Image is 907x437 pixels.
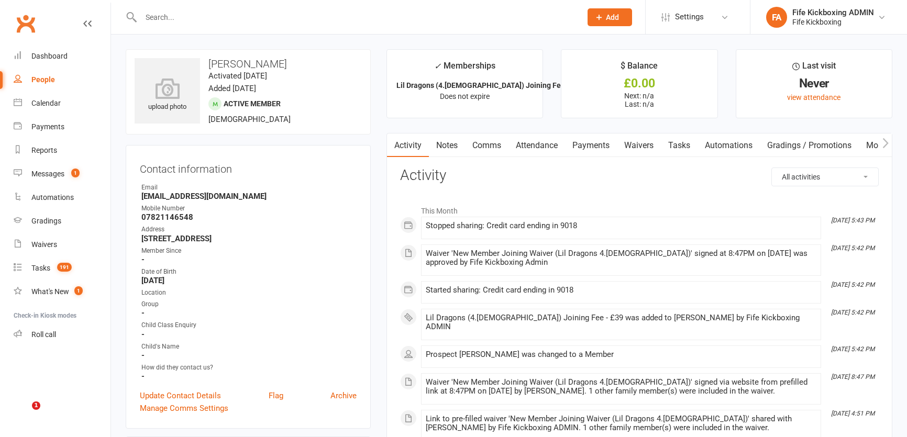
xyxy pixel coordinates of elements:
li: This Month [400,200,879,217]
a: Tasks [661,133,698,158]
a: People [14,68,110,92]
a: Dashboard [14,44,110,68]
i: [DATE] 5:42 PM [831,281,875,288]
i: ✓ [434,61,441,71]
input: Search... [138,10,574,25]
div: £0.00 [571,78,707,89]
span: Active member [224,99,281,108]
div: Automations [31,193,74,201]
i: [DATE] 5:42 PM [831,345,875,353]
a: Messages 1 [14,162,110,186]
p: Next: n/a Last: n/a [571,92,707,108]
time: Activated [DATE] [208,71,267,81]
strong: Lil Dragons (4.[DEMOGRAPHIC_DATA]) Joining Fee - £39 [396,81,584,89]
div: Messages [31,170,64,178]
a: Waivers [617,133,661,158]
strong: - [141,351,357,360]
div: upload photo [135,78,200,113]
div: Email [141,183,357,193]
strong: - [141,330,357,339]
i: [DATE] 5:42 PM [831,244,875,252]
span: Settings [675,5,704,29]
a: Notes [429,133,465,158]
i: [DATE] 5:42 PM [831,309,875,316]
div: FA [766,7,787,28]
h3: [PERSON_NAME] [135,58,362,70]
div: Stopped sharing: Credit card ending in 9018 [426,221,816,230]
a: Archive [330,389,357,402]
strong: 07821146548 [141,212,357,222]
div: Location [141,288,357,298]
a: Payments [565,133,617,158]
a: Update Contact Details [140,389,221,402]
h3: Contact information [140,159,357,175]
strong: [DATE] [141,276,357,285]
div: Fife Kickboxing [792,17,874,27]
div: Child Class Enquiry [141,320,357,330]
a: Tasks 191 [14,256,110,280]
a: Gradings / Promotions [760,133,859,158]
div: How did they contact us? [141,363,357,373]
a: Automations [14,186,110,209]
button: Add [588,8,632,26]
i: [DATE] 8:47 PM [831,373,875,380]
div: Tasks [31,264,50,272]
div: Date of Birth [141,267,357,277]
div: Payments [31,122,64,131]
div: People [31,75,55,84]
div: Calendar [31,99,61,107]
div: Memberships [434,59,495,79]
a: view attendance [787,93,840,102]
a: Gradings [14,209,110,233]
span: [DEMOGRAPHIC_DATA] [208,115,291,124]
div: Started sharing: Credit card ending in 9018 [426,286,816,295]
strong: - [141,255,357,264]
span: 1 [74,286,83,295]
span: 191 [57,263,72,272]
a: Reports [14,139,110,162]
a: Comms [465,133,508,158]
div: Reports [31,146,57,154]
h3: Activity [400,167,879,184]
a: What's New1 [14,280,110,304]
div: Waiver 'New Member Joining Waiver (Lil Dragons 4.[DEMOGRAPHIC_DATA])' signed via website from pre... [426,378,816,396]
div: Dashboard [31,52,68,60]
div: Waivers [31,240,57,249]
strong: [STREET_ADDRESS] [141,234,357,243]
div: Prospect [PERSON_NAME] was changed to a Member [426,350,816,359]
strong: - [141,308,357,318]
div: Last visit [792,59,836,78]
time: Added [DATE] [208,84,256,93]
a: Attendance [508,133,565,158]
div: Mobile Number [141,204,357,214]
div: Child's Name [141,342,357,352]
i: [DATE] 5:43 PM [831,217,875,224]
span: 1 [32,401,40,410]
div: Gradings [31,217,61,225]
a: Roll call [14,323,110,346]
div: Never [746,78,882,89]
span: 1 [71,169,80,177]
a: Flag [269,389,283,402]
div: Address [141,225,357,234]
a: Activity [387,133,429,158]
strong: [EMAIL_ADDRESS][DOMAIN_NAME] [141,192,357,201]
div: Waiver 'New Member Joining Waiver (Lil Dragons 4.[DEMOGRAPHIC_DATA])' signed at 8:47PM on [DATE] ... [426,249,816,267]
span: Add [606,13,619,21]
a: Automations [698,133,760,158]
div: Link to pre-filled waiver 'New Member Joining Waiver (Lil Dragons 4.[DEMOGRAPHIC_DATA])' shared w... [426,414,816,432]
strong: - [141,372,357,381]
div: $ Balance [621,59,658,78]
div: Fife Kickboxing ADMIN [792,8,874,17]
i: [DATE] 4:51 PM [831,410,875,417]
div: Lil Dragons (4.[DEMOGRAPHIC_DATA]) Joining Fee - £39 was added to [PERSON_NAME] by Fife Kickboxin... [426,313,816,331]
a: Waivers [14,233,110,256]
a: Clubworx [13,10,39,37]
iframe: Intercom live chat [10,401,36,427]
div: Roll call [31,330,56,339]
div: What's New [31,287,69,296]
a: Manage Comms Settings [140,402,228,414]
a: Payments [14,115,110,139]
div: Member Since [141,246,357,256]
span: Does not expire [440,92,490,100]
